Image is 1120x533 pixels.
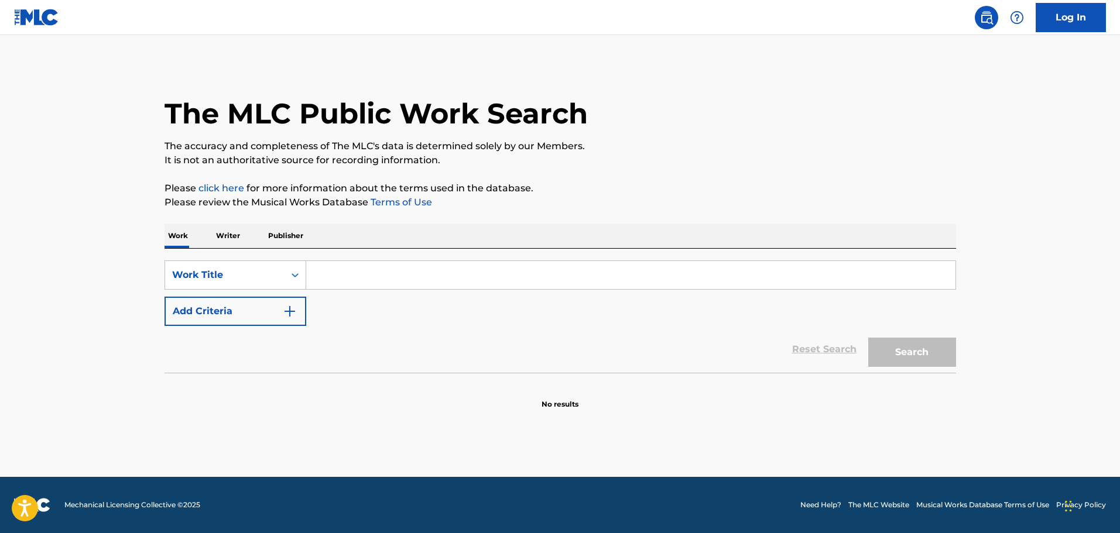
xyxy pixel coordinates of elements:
[800,500,841,510] a: Need Help?
[165,181,956,195] p: Please for more information about the terms used in the database.
[14,9,59,26] img: MLC Logo
[368,197,432,208] a: Terms of Use
[979,11,994,25] img: search
[1005,6,1029,29] div: Help
[1056,500,1106,510] a: Privacy Policy
[165,96,588,131] h1: The MLC Public Work Search
[213,223,244,248] p: Writer
[165,223,191,248] p: Work
[1065,489,1072,524] div: Drag
[1010,11,1024,25] img: help
[165,260,956,373] form: Search Form
[542,385,578,410] p: No results
[14,498,50,512] img: logo
[916,500,1049,510] a: Musical Works Database Terms of Use
[283,304,297,318] img: 9d2ae6d4665cec9f34b9.svg
[848,500,909,510] a: The MLC Website
[265,223,307,248] p: Publisher
[975,6,998,29] a: Public Search
[165,297,306,326] button: Add Criteria
[165,195,956,209] p: Please review the Musical Works Database
[172,268,278,282] div: Work Title
[1036,3,1106,32] a: Log In
[198,183,244,194] a: click here
[1061,477,1120,533] iframe: Chat Widget
[165,153,956,167] p: It is not an authoritative source for recording information.
[64,500,200,510] span: Mechanical Licensing Collective © 2025
[165,139,956,153] p: The accuracy and completeness of The MLC's data is determined solely by our Members.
